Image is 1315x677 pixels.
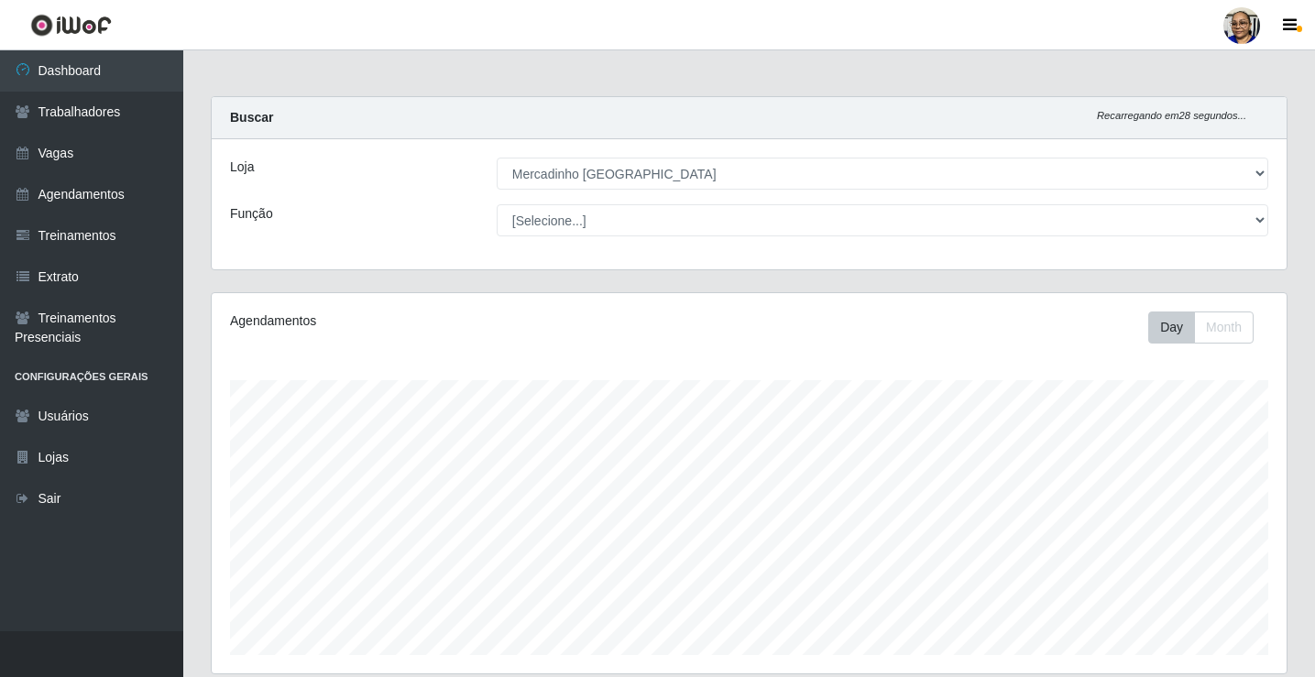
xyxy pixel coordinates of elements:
strong: Buscar [230,110,273,125]
div: Agendamentos [230,311,647,331]
div: Toolbar with button groups [1148,311,1268,344]
i: Recarregando em 28 segundos... [1097,110,1246,121]
button: Day [1148,311,1195,344]
img: CoreUI Logo [30,14,112,37]
div: First group [1148,311,1254,344]
label: Loja [230,158,254,177]
label: Função [230,204,273,224]
button: Month [1194,311,1254,344]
